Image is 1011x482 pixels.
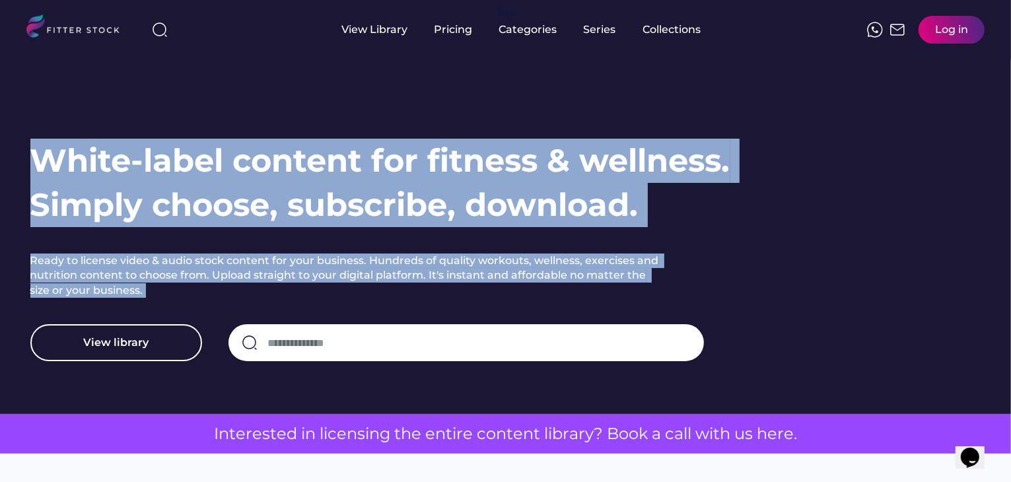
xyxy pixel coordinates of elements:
span: h [720,423,730,445]
span: o [486,423,496,445]
span: r [246,423,252,445]
h1: White-label content for fitness & wellness. Simply choose, subscribe, download. [30,139,730,227]
span: s [745,423,753,445]
span: l [687,423,691,445]
span: a [652,423,661,445]
span: e [252,423,262,445]
span: n [496,423,506,445]
div: Pricing [435,22,473,37]
span: t [446,423,452,445]
span: h [757,423,767,445]
span: B [607,423,619,445]
img: search-normal.svg [242,335,258,351]
h2: Ready to license video & audio stock content for your business. Hundreds of quality workouts, wel... [30,254,664,298]
img: tab_keywords_by_traffic_grey.svg [131,83,142,94]
div: Collections [643,22,701,37]
span: t [229,423,236,445]
img: tab_domain_overview_orange.svg [36,83,46,94]
span: t [506,423,513,445]
span: e [784,423,794,445]
span: e [411,423,421,445]
span: e [425,423,435,445]
iframe: chat widget [956,429,998,469]
span: e [767,423,777,445]
span: i [709,423,713,445]
span: i [365,423,369,445]
span: c [328,423,337,445]
span: I [214,423,219,445]
div: fvck [499,7,516,20]
span: d [287,423,297,445]
div: Series [584,22,617,37]
img: LOGO.svg [26,15,131,42]
div: Log in [935,22,968,37]
span: w [695,423,709,445]
span: n [435,423,446,445]
span: y [585,423,594,445]
span: h [401,423,411,445]
span: ? [594,423,603,445]
span: o [629,423,639,445]
div: View Library [342,22,408,37]
span: e [277,423,287,445]
div: Domain Overview [50,85,118,93]
span: i [452,423,456,445]
span: t [713,423,720,445]
div: Domain: [DOMAIN_NAME] [34,34,145,45]
img: logo_orange.svg [21,21,32,32]
span: s [262,423,270,445]
span: o [619,423,629,445]
img: search-normal%203.svg [152,22,168,38]
span: e [463,423,473,445]
span: a [674,423,683,445]
span: t [394,423,401,445]
span: c [665,423,674,445]
span: l [683,423,687,445]
span: a [569,423,578,445]
span: l [544,423,548,445]
span: n [347,423,357,445]
span: e [337,423,347,445]
span: n [219,423,229,445]
span: t [270,423,277,445]
img: meteor-icons_whatsapp%20%281%29.svg [867,22,883,38]
span: b [552,423,563,445]
div: v 4.0.25 [37,21,65,32]
span: . [794,423,797,445]
span: r [563,423,569,445]
span: i [301,423,305,445]
span: r [578,423,585,445]
img: Frame%2051.svg [889,22,905,38]
button: View library [30,324,202,361]
span: n [523,423,534,445]
img: website_grey.svg [21,34,32,45]
div: Categories [499,22,557,37]
span: l [320,423,324,445]
span: e [236,423,246,445]
span: i [324,423,328,445]
span: r [456,423,463,445]
span: g [380,423,390,445]
span: r [777,423,784,445]
span: k [639,423,648,445]
span: n [305,423,316,445]
span: t [534,423,540,445]
span: n [369,423,380,445]
span: c [477,423,486,445]
span: e [513,423,523,445]
div: Keywords by Traffic [146,85,223,93]
span: s [357,423,365,445]
span: i [548,423,552,445]
span: u [734,423,745,445]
